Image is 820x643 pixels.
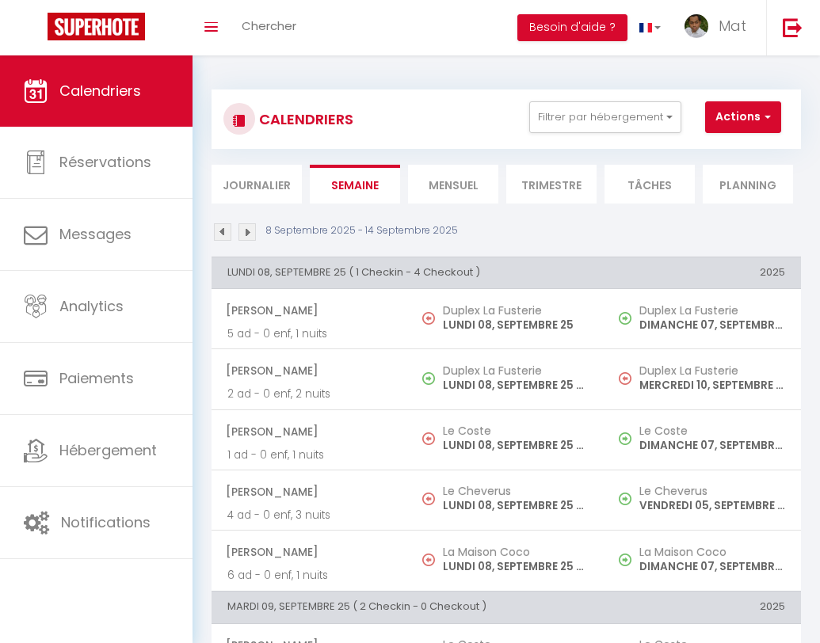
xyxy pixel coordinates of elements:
[619,432,631,445] img: NO IMAGE
[226,537,392,567] span: [PERSON_NAME]
[226,417,392,447] span: [PERSON_NAME]
[227,386,392,402] p: 2 ad - 0 enf, 2 nuits
[48,13,145,40] img: Super Booking
[639,377,785,394] p: MERCREDI 10, SEPTEMBRE 25 - 09:00
[443,364,589,377] h5: Duplex La Fusterie
[422,554,435,566] img: NO IMAGE
[783,17,803,37] img: logout
[443,546,589,558] h5: La Maison Coco
[703,165,793,204] li: Planning
[639,304,785,317] h5: Duplex La Fusterie
[227,507,392,523] p: 4 ad - 0 enf, 3 nuits
[227,447,392,463] p: 1 ad - 0 enf, 1 nuits
[639,485,785,497] h5: Le Cheverus
[619,372,631,385] img: NO IMAGE
[61,512,151,532] span: Notifications
[212,257,605,288] th: LUNDI 08, SEPTEMBRE 25 ( 1 Checkin - 4 Checkout )
[226,477,392,507] span: [PERSON_NAME]
[422,432,435,445] img: NO IMAGE
[639,546,785,558] h5: La Maison Coco
[619,554,631,566] img: NO IMAGE
[619,312,631,325] img: NO IMAGE
[443,377,589,394] p: LUNDI 08, SEPTEMBRE 25 - 17:00
[212,592,605,623] th: MARDI 09, SEPTEMBRE 25 ( 2 Checkin - 0 Checkout )
[639,424,785,437] h5: Le Coste
[639,558,785,575] p: DIMANCHE 07, SEPTEMBRE 25 - 17:00
[443,424,589,437] h5: Le Coste
[443,497,589,514] p: LUNDI 08, SEPTEMBRE 25 - 10:00
[639,497,785,514] p: VENDREDI 05, SEPTEMBRE 25 - 17:00
[422,312,435,325] img: NO IMAGE
[255,101,353,137] h3: CALENDRIERS
[422,493,435,505] img: NO IMAGE
[212,165,302,204] li: Journalier
[13,6,60,54] button: Ouvrir le widget de chat LiveChat
[59,440,157,460] span: Hébergement
[443,317,589,333] p: LUNDI 08, SEPTEMBRE 25
[59,296,124,316] span: Analytics
[226,356,392,386] span: [PERSON_NAME]
[227,567,392,584] p: 6 ad - 0 enf, 1 nuits
[59,81,141,101] span: Calendriers
[443,437,589,454] p: LUNDI 08, SEPTEMBRE 25 - 10:00
[639,437,785,454] p: DIMANCHE 07, SEPTEMBRE 25 - 19:00
[226,295,392,325] span: [PERSON_NAME]
[605,165,695,204] li: Tâches
[443,304,589,317] h5: Duplex La Fusterie
[719,16,746,36] span: Mat
[310,165,400,204] li: Semaine
[408,165,498,204] li: Mensuel
[639,364,785,377] h5: Duplex La Fusterie
[517,14,627,41] button: Besoin d'aide ?
[605,592,801,623] th: 2025
[265,223,458,238] p: 8 Septembre 2025 - 14 Septembre 2025
[227,325,392,342] p: 5 ad - 0 enf, 1 nuits
[685,14,708,38] img: ...
[529,101,681,133] button: Filtrer par hébergement
[605,257,801,288] th: 2025
[443,558,589,575] p: LUNDI 08, SEPTEMBRE 25 - 10:00
[242,17,296,34] span: Chercher
[619,493,631,505] img: NO IMAGE
[59,368,134,388] span: Paiements
[59,224,132,244] span: Messages
[443,485,589,497] h5: Le Cheverus
[506,165,597,204] li: Trimestre
[639,317,785,333] p: DIMANCHE 07, SEPTEMBRE 25
[705,101,781,133] button: Actions
[59,152,151,172] span: Réservations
